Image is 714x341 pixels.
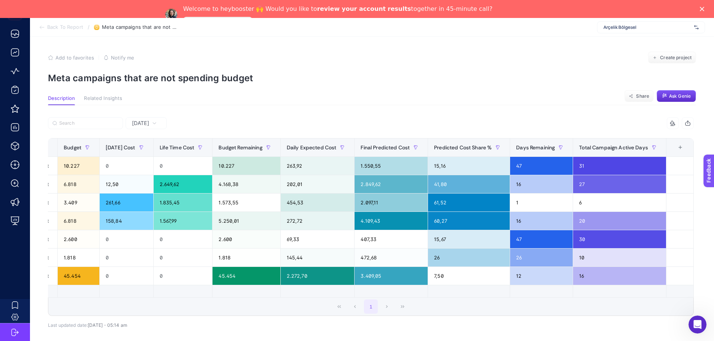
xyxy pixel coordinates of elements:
img: Profile image for Neslihan [165,9,177,21]
div: 47 [510,230,573,248]
div: Welcome to heybooster 🙌 Would you like to together in 45-minute call? [183,5,492,13]
span: Days Remaining [516,144,555,150]
div: 1.818 [58,249,99,267]
span: Predicted Cost Share % [434,144,492,150]
div: 45.454 [58,267,99,285]
a: Speak with an Expert [183,17,253,26]
img: svg%3e [694,24,699,31]
div: 16 [510,212,573,230]
div: 30 [573,230,666,248]
div: 4.168,38 [213,175,280,193]
button: 1 [364,299,378,314]
span: Budget [64,144,81,150]
div: 454,53 [281,194,355,211]
span: Description [48,95,75,101]
div: 472,68 [355,249,428,267]
span: [DATE] [132,119,149,127]
span: Related Insights [84,95,122,101]
div: + [673,144,687,150]
div: 0 [100,157,153,175]
span: Ask Genie [669,93,691,99]
div: 16 [573,267,666,285]
span: Back To Report [47,24,83,30]
span: Daily Expected Cost [287,144,337,150]
div: 6.818 [58,212,99,230]
div: 41,80 [428,175,510,193]
div: 61,52 [428,194,510,211]
div: Yesterday [48,129,694,328]
b: review your account [317,5,386,12]
div: 10.227 [213,157,280,175]
div: 2.649,62 [154,175,213,193]
div: 26 [510,249,573,267]
div: 1.818 [213,249,280,267]
button: Description [48,95,75,105]
span: Life Time Cost [160,144,195,150]
span: [DATE] Cost [106,144,135,150]
div: 1.550,55 [355,157,428,175]
p: Meta campaigns that are not spending budget [48,73,696,83]
div: 12 [510,267,573,285]
input: Search [59,121,118,126]
span: Feedback [4,2,28,8]
div: 45.454 [213,267,280,285]
div: 2.272,70 [281,267,355,285]
span: Add to favorites [55,55,94,61]
span: Last updated date: [48,322,88,328]
span: Total Campaign Active Days [579,144,648,150]
div: 0 [154,157,213,175]
div: 263,92 [281,157,355,175]
div: 69,33 [281,230,355,248]
div: 1.567,99 [154,212,213,230]
div: 0 [154,267,213,285]
div: 60,27 [428,212,510,230]
div: 145,44 [281,249,355,267]
span: Budget Remaining [219,144,262,150]
div: 15,16 [428,157,510,175]
div: 1.573,55 [213,194,280,211]
div: 3.409,05 [355,267,428,285]
div: 272,72 [281,212,355,230]
div: 2.600 [58,230,99,248]
span: / [88,24,90,30]
div: 2.600 [213,230,280,248]
div: 0 [100,249,153,267]
div: 0 [154,230,213,248]
div: 158,84 [100,212,153,230]
div: 6.818 [58,175,99,193]
div: 3.409 [58,194,99,211]
button: Share [624,90,654,102]
div: 407,33 [355,230,428,248]
span: Meta campaigns that are not spending budget [102,24,177,30]
b: results [388,5,411,12]
div: 14 items selected [672,144,678,161]
div: 261,66 [100,194,153,211]
div: 10.227 [58,157,99,175]
button: Create project [648,52,696,64]
div: 2.849,62 [355,175,428,193]
div: 7,50 [428,267,510,285]
div: 47 [510,157,573,175]
div: 12,50 [100,175,153,193]
div: 4.109,43 [355,212,428,230]
button: Ask Genie [657,90,696,102]
div: 16 [510,175,573,193]
span: [DATE]・05:14 am [88,322,127,328]
div: 0 [154,249,213,267]
span: Final Predicted Cost [361,144,410,150]
div: 26 [428,249,510,267]
div: 27 [573,175,666,193]
div: 0 [100,230,153,248]
div: 20 [573,212,666,230]
iframe: Intercom live chat [689,316,707,334]
button: Add to favorites [48,55,94,61]
div: 6 [573,194,666,211]
div: 15,67 [428,230,510,248]
span: Share [636,93,649,99]
button: Notify me [103,55,134,61]
div: Close [700,7,707,11]
div: 31 [573,157,666,175]
div: 202,01 [281,175,355,193]
span: Arçelik Bölgesel [603,24,691,30]
div: 10 [573,249,666,267]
